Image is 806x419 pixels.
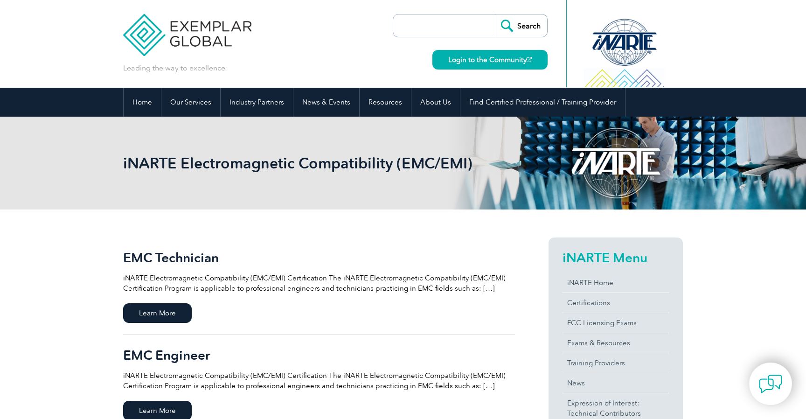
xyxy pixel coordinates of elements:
a: Exams & Resources [563,333,669,353]
h1: iNARTE Electromagnetic Compatibility (EMC/EMI) [123,154,481,172]
a: Resources [360,88,411,117]
img: contact-chat.png [759,372,782,396]
a: Our Services [161,88,220,117]
a: About Us [411,88,460,117]
img: open_square.png [527,57,532,62]
a: Find Certified Professional / Training Provider [460,88,625,117]
h2: EMC Technician [123,250,515,265]
a: Training Providers [563,353,669,373]
p: iNARTE Electromagnetic Compatibility (EMC/EMI) Certification The iNARTE Electromagnetic Compatibi... [123,370,515,391]
a: Certifications [563,293,669,313]
a: Home [124,88,161,117]
a: Login to the Community [432,50,548,70]
a: EMC Technician iNARTE Electromagnetic Compatibility (EMC/EMI) Certification The iNARTE Electromag... [123,237,515,335]
p: Leading the way to excellence [123,63,225,73]
p: iNARTE Electromagnetic Compatibility (EMC/EMI) Certification The iNARTE Electromagnetic Compatibi... [123,273,515,293]
a: FCC Licensing Exams [563,313,669,333]
h2: EMC Engineer [123,348,515,363]
span: Learn More [123,303,192,323]
a: Industry Partners [221,88,293,117]
input: Search [496,14,547,37]
a: iNARTE Home [563,273,669,293]
a: News [563,373,669,393]
a: News & Events [293,88,359,117]
h2: iNARTE Menu [563,250,669,265]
